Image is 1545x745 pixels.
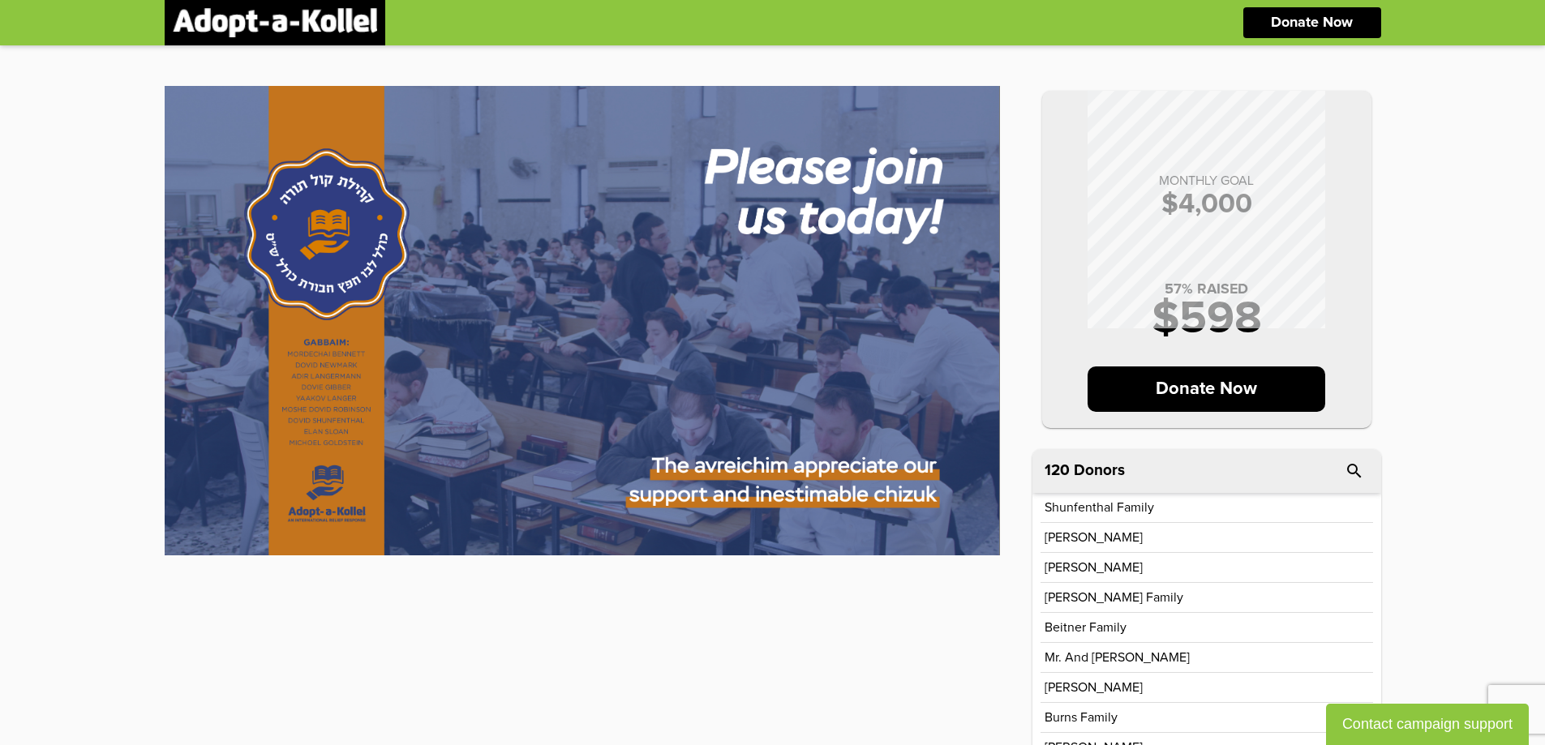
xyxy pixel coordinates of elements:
button: Contact campaign support [1326,704,1529,745]
p: Burns Family [1045,711,1118,724]
p: Donate Now [1088,366,1325,412]
p: Donors [1074,463,1125,478]
img: wIXMKzDbdW.sHfyl5CMYm.jpg [165,86,1000,555]
p: Beitner Family [1045,621,1127,634]
p: $ [1058,191,1355,218]
p: [PERSON_NAME] [1045,531,1143,544]
p: Shunfenthal Family [1045,501,1154,514]
p: Mr. and [PERSON_NAME] [1045,651,1190,664]
span: 120 [1045,463,1070,478]
p: [PERSON_NAME] Family [1045,591,1183,604]
p: MONTHLY GOAL [1058,174,1355,187]
p: [PERSON_NAME] [1045,681,1143,694]
p: [PERSON_NAME] [1045,561,1143,574]
p: Donate Now [1271,15,1353,30]
img: logonobg.png [173,8,377,37]
i: search [1345,461,1364,481]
